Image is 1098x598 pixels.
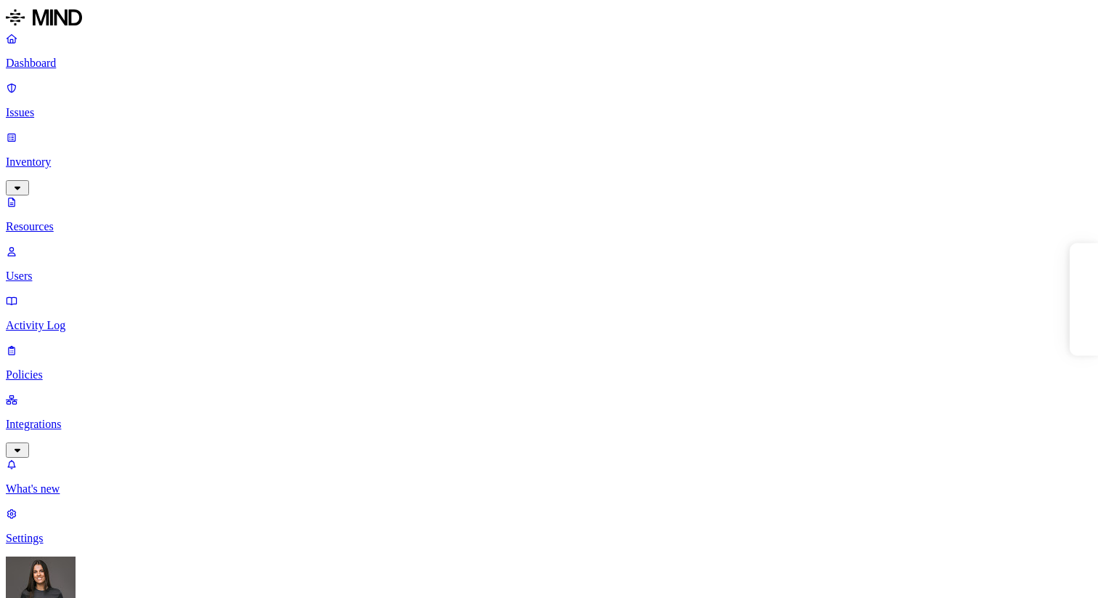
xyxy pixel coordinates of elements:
p: Activity Log [6,319,1092,332]
p: Integrations [6,418,1092,431]
p: What's new [6,482,1092,496]
p: Policies [6,368,1092,381]
p: Resources [6,220,1092,233]
a: Issues [6,81,1092,119]
p: Inventory [6,155,1092,169]
a: Settings [6,507,1092,545]
p: Settings [6,532,1092,545]
img: MIND [6,6,82,29]
a: Resources [6,195,1092,233]
a: Integrations [6,393,1092,456]
a: Policies [6,344,1092,381]
a: Activity Log [6,294,1092,332]
a: Inventory [6,131,1092,193]
a: What's new [6,458,1092,496]
a: MIND [6,6,1092,32]
p: Dashboard [6,57,1092,70]
p: Issues [6,106,1092,119]
a: Dashboard [6,32,1092,70]
a: Users [6,245,1092,283]
p: Users [6,270,1092,283]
